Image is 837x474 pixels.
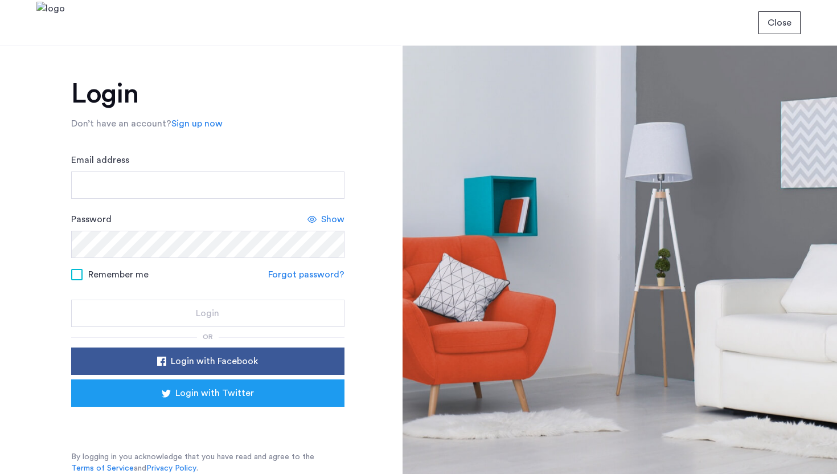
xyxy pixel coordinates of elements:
button: button [758,11,801,34]
a: Sign up now [171,117,223,130]
button: button [71,379,344,407]
span: Login [196,307,219,320]
label: Email address [71,153,129,167]
span: or [203,333,213,340]
span: Close [768,16,791,30]
button: button [71,348,344,375]
p: By logging in you acknowledge that you have read and agree to the and . [71,451,344,474]
button: button [71,300,344,327]
label: Password [71,213,112,226]
img: logo [36,2,65,44]
a: Terms of Service [71,463,134,474]
a: Privacy Policy [146,463,196,474]
span: Show [321,213,344,226]
a: Forgot password? [268,268,344,281]
span: Don’t have an account? [71,119,171,128]
h1: Login [71,80,344,108]
span: Login with Facebook [171,354,258,368]
span: Login with Twitter [175,386,254,400]
span: Remember me [88,268,149,281]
